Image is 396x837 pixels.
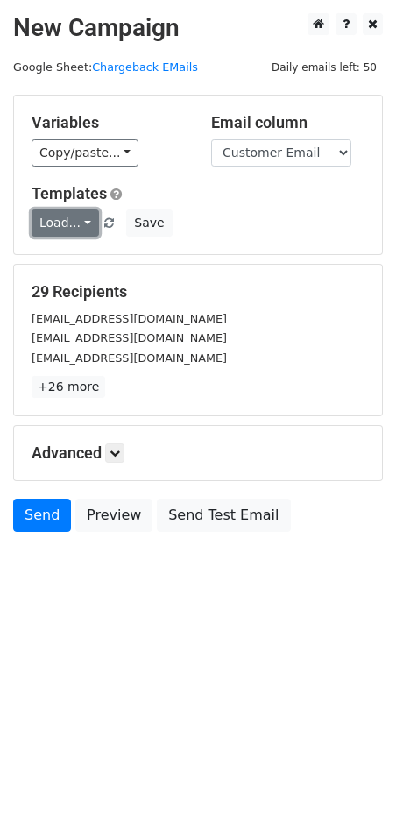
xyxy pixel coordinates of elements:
[32,282,364,301] h5: 29 Recipients
[32,331,227,344] small: [EMAIL_ADDRESS][DOMAIN_NAME]
[13,13,383,43] h2: New Campaign
[211,113,364,132] h5: Email column
[32,113,185,132] h5: Variables
[32,312,227,325] small: [EMAIL_ADDRESS][DOMAIN_NAME]
[32,443,364,463] h5: Advanced
[32,376,105,398] a: +26 more
[265,58,383,77] span: Daily emails left: 50
[32,139,138,167] a: Copy/paste...
[126,209,172,237] button: Save
[13,499,71,532] a: Send
[308,753,396,837] iframe: Chat Widget
[32,184,107,202] a: Templates
[75,499,152,532] a: Preview
[92,60,198,74] a: Chargeback EMails
[13,60,198,74] small: Google Sheet:
[265,60,383,74] a: Daily emails left: 50
[157,499,290,532] a: Send Test Email
[32,209,99,237] a: Load...
[32,351,227,365] small: [EMAIL_ADDRESS][DOMAIN_NAME]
